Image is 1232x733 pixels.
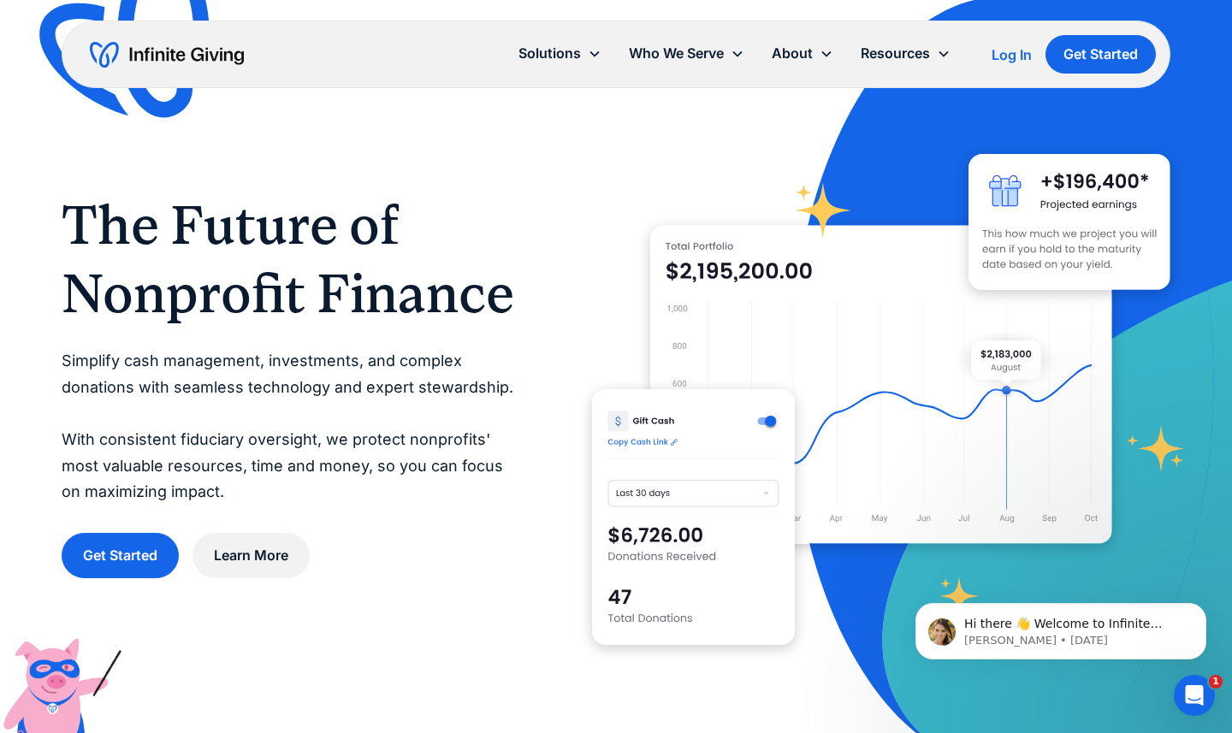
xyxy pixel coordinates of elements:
[1127,426,1185,471] img: fundraising star
[592,389,794,645] img: donation software for nonprofits
[861,42,930,65] div: Resources
[1045,35,1156,74] a: Get Started
[1209,675,1223,689] span: 1
[650,225,1112,544] img: nonprofit donation platform
[505,35,615,72] div: Solutions
[518,42,581,65] div: Solutions
[192,533,310,578] a: Learn More
[847,35,964,72] div: Resources
[62,191,524,328] h1: The Future of Nonprofit Finance
[992,44,1032,65] a: Log In
[629,42,724,65] div: Who We Serve
[90,41,244,68] a: home
[615,35,758,72] div: Who We Serve
[1174,675,1215,716] iframe: Intercom live chat
[62,348,524,505] p: Simplify cash management, investments, and complex donations with seamless technology and expert ...
[772,42,813,65] div: About
[62,533,179,578] a: Get Started
[890,567,1232,687] iframe: Intercom notifications message
[758,35,847,72] div: About
[992,48,1032,62] div: Log In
